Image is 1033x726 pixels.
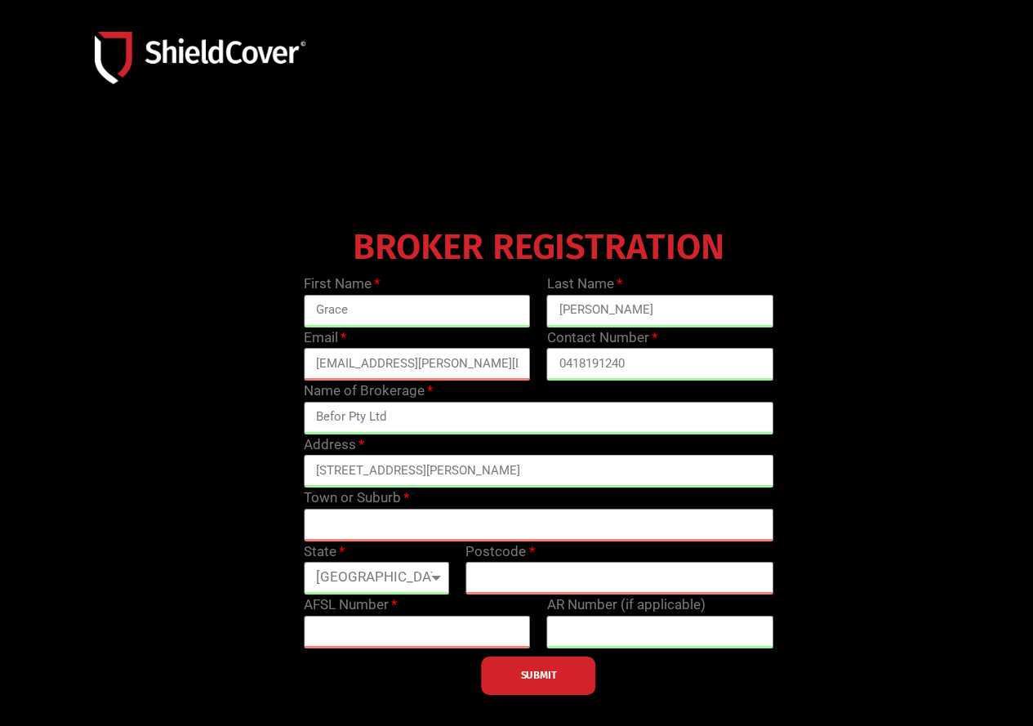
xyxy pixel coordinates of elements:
label: Postcode [465,541,534,563]
span: SUBMIT [521,674,557,677]
button: SUBMIT [482,657,596,695]
label: Last Name [547,274,622,295]
label: Contact Number [547,327,657,349]
label: First Name [304,274,380,295]
img: Shield-Cover-Underwriting-Australia-logo-full [95,32,305,83]
label: Name of Brokerage [304,381,433,402]
label: AFSL Number [304,595,397,616]
label: AR Number (if applicable) [547,595,706,616]
label: Email [304,327,346,349]
label: State [304,541,345,563]
label: Town or Suburb [304,488,409,509]
h4: BROKER REGISTRATION [296,238,782,257]
label: Address [304,434,364,456]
